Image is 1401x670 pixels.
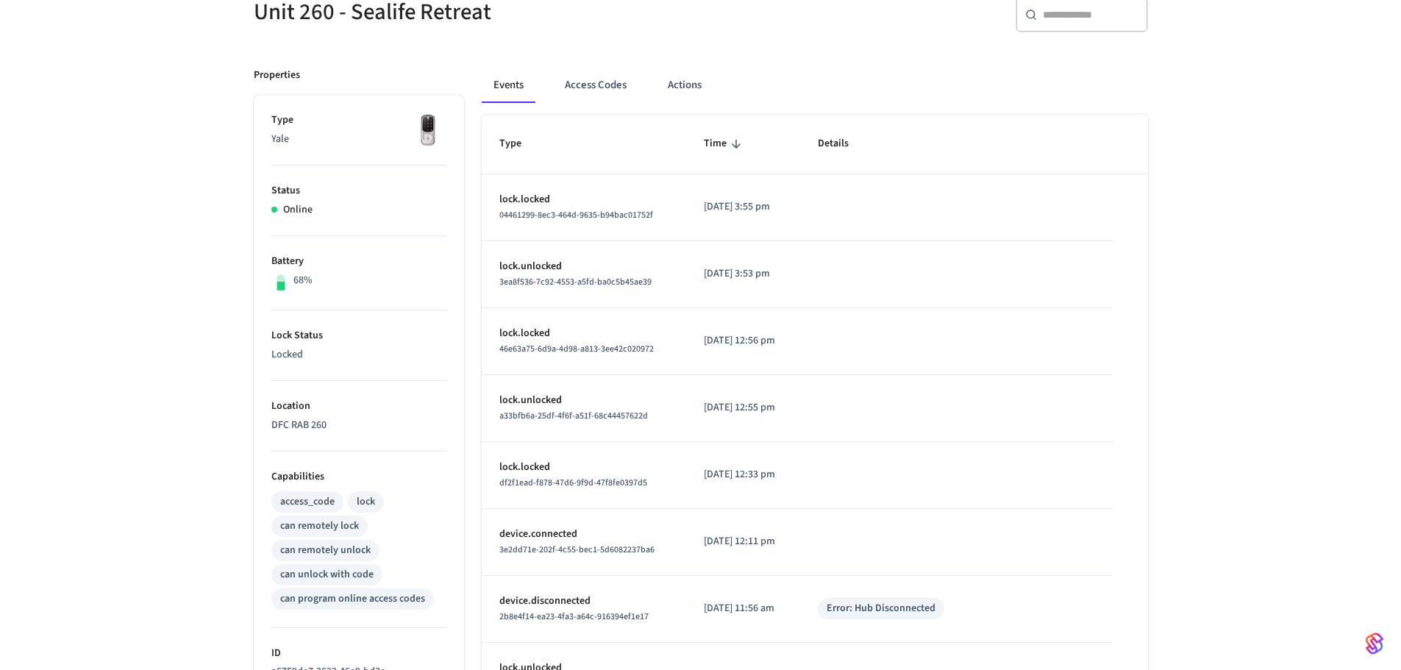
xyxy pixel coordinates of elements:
[553,68,638,103] button: Access Codes
[499,477,647,489] span: df2f1ead-f878-47d6-9f9d-47f8fe0397d5
[499,259,669,274] p: lock.unlocked
[283,202,313,218] p: Online
[271,418,446,433] p: DFC RAB 260
[704,400,782,416] p: [DATE] 12:55 pm
[704,199,782,215] p: [DATE] 3:55 pm
[499,132,541,155] span: Type
[271,254,446,269] p: Battery
[482,68,1148,103] div: ant example
[293,273,313,288] p: 68%
[499,393,669,408] p: lock.unlocked
[482,68,535,103] button: Events
[704,132,746,155] span: Time
[280,543,371,558] div: can remotely unlock
[271,347,446,363] p: Locked
[499,610,649,623] span: 2b8e4f14-ea23-4fa3-a64c-916394ef1e17
[280,567,374,582] div: can unlock with code
[271,399,446,414] p: Location
[704,266,782,282] p: [DATE] 3:53 pm
[499,343,654,355] span: 46e63a75-6d9a-4d98-a813-3ee42c020972
[499,276,652,288] span: 3ea8f536-7c92-4553-a5fd-ba0c5b45ae39
[271,132,446,147] p: Yale
[704,601,782,616] p: [DATE] 11:56 am
[410,113,446,149] img: Yale Assure Touchscreen Wifi Smart Lock, Satin Nickel, Front
[499,544,655,556] span: 3e2dd71e-202f-4c55-bec1-5d6082237ba6
[271,328,446,343] p: Lock Status
[499,410,648,422] span: a33bfb6a-25df-4f6f-a51f-68c44457622d
[499,192,669,207] p: lock.locked
[280,591,425,607] div: can program online access codes
[827,601,935,616] div: Error: Hub Disconnected
[271,646,446,661] p: ID
[280,518,359,534] div: can remotely lock
[499,209,653,221] span: 04461299-8ec3-464d-9635-b94bac01752f
[704,467,782,482] p: [DATE] 12:33 pm
[656,68,713,103] button: Actions
[818,132,868,155] span: Details
[271,113,446,128] p: Type
[254,68,300,83] p: Properties
[271,469,446,485] p: Capabilities
[357,494,375,510] div: lock
[1366,632,1383,655] img: SeamLogoGradient.69752ec5.svg
[499,460,669,475] p: lock.locked
[271,183,446,199] p: Status
[280,494,335,510] div: access_code
[499,594,669,609] p: device.disconnected
[499,527,669,542] p: device.connected
[704,534,782,549] p: [DATE] 12:11 pm
[499,326,669,341] p: lock.locked
[704,333,782,349] p: [DATE] 12:56 pm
